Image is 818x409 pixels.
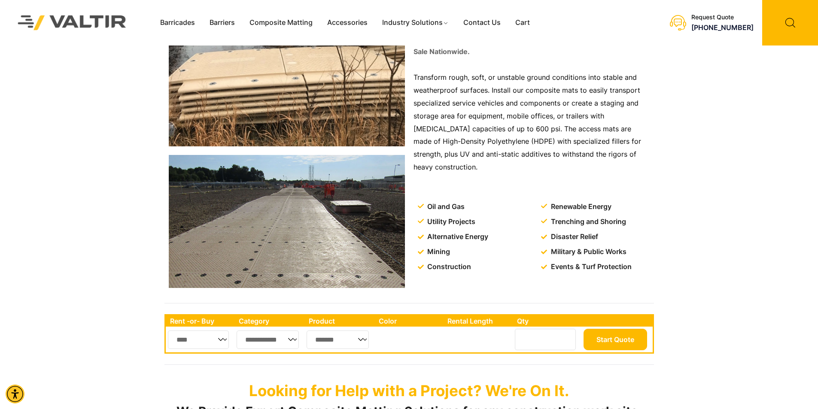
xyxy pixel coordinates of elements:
[584,329,647,350] button: Start Quote
[153,16,202,29] a: Barricades
[425,245,450,258] span: Mining
[549,200,611,213] span: Renewable Energy
[508,16,537,29] a: Cart
[375,16,456,29] a: Industry Solutions
[166,315,234,327] th: Rent -or- Buy
[320,16,375,29] a: Accessories
[691,14,754,21] div: Request Quote
[237,330,299,349] select: Single select
[691,23,754,32] a: call (888) 496-3625
[549,261,632,273] span: Events & Turf Protection
[549,245,626,258] span: Military & Public Works
[304,315,374,327] th: Product
[169,155,405,288] img: A long, flat pathway made of interlocking panels stretches across a construction site, with worke...
[168,330,229,349] select: Single select
[515,329,576,350] input: Number
[425,200,465,213] span: Oil and Gas
[307,330,369,349] select: Single select
[425,215,475,228] span: Utility Projects
[443,315,513,327] th: Rental Length
[425,261,471,273] span: Construction
[549,230,598,243] span: Disaster Relief
[456,16,508,29] a: Contact Us
[374,315,444,327] th: Color
[164,382,654,400] p: Looking for Help with a Project? We're On It.
[234,315,305,327] th: Category
[549,215,626,228] span: Trenching and Shoring
[414,71,650,174] p: Transform rough, soft, or unstable ground conditions into stable and weatherproof surfaces. Insta...
[513,315,581,327] th: Qty
[242,16,320,29] a: Composite Matting
[425,230,488,243] span: Alternative Energy
[6,4,138,41] img: Valtir Rentals
[202,16,242,29] a: Barriers
[6,385,24,403] div: Accessibility Menu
